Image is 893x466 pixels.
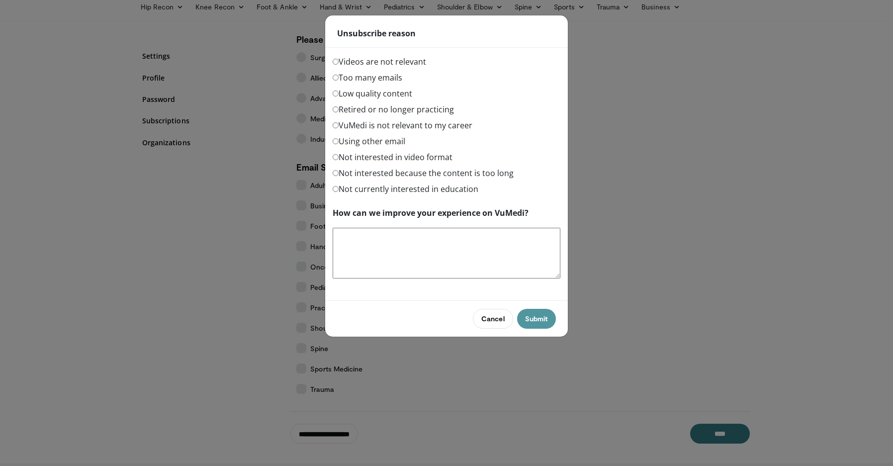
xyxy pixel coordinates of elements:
[333,207,529,219] label: How can we improve your experience on VuMedi?
[333,56,426,68] label: Videos are not relevant
[337,27,416,39] strong: Unsubscribe reason
[333,75,339,81] input: Too many emails
[333,119,472,131] label: VuMedi is not relevant to my career
[333,151,452,163] label: Not interested in video format
[333,91,339,96] input: Low quality content
[333,170,339,176] input: Not interested because the content is too long
[333,183,478,195] label: Not currently interested in education
[333,72,402,84] label: Too many emails
[333,154,339,160] input: Not interested in video format
[333,88,412,99] label: Low quality content
[333,186,339,192] input: Not currently interested in education
[333,135,405,147] label: Using other email
[473,309,513,329] button: Cancel
[333,138,339,144] input: Using other email
[333,167,514,179] label: Not interested because the content is too long
[333,106,339,112] input: Retired or no longer practicing
[333,103,454,115] label: Retired or no longer practicing
[333,122,339,128] input: VuMedi is not relevant to my career
[333,59,339,65] input: Videos are not relevant
[517,309,556,329] button: Submit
